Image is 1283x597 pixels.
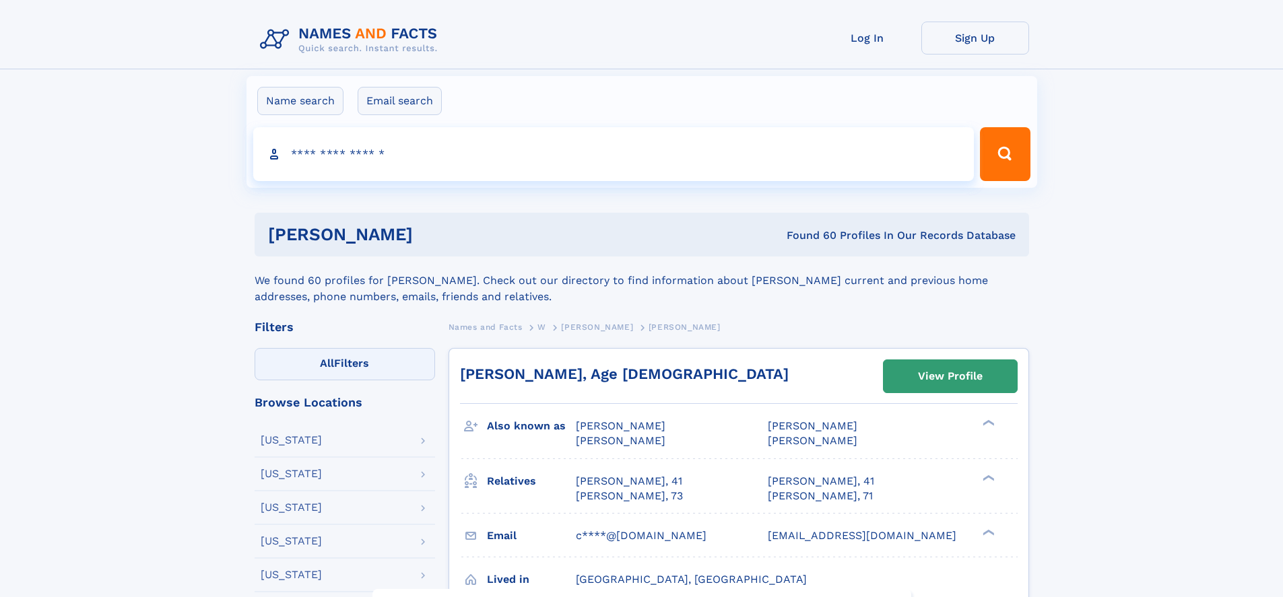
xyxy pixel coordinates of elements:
span: [EMAIL_ADDRESS][DOMAIN_NAME] [768,529,956,542]
label: Email search [358,87,442,115]
span: [GEOGRAPHIC_DATA], [GEOGRAPHIC_DATA] [576,573,807,586]
div: [US_STATE] [261,502,322,513]
span: All [320,357,334,370]
span: [PERSON_NAME] [649,322,721,332]
a: View Profile [884,360,1017,392]
a: [PERSON_NAME], 41 [768,474,874,489]
span: [PERSON_NAME] [768,434,857,447]
a: [PERSON_NAME], 41 [576,474,682,489]
div: We found 60 profiles for [PERSON_NAME]. Check out our directory to find information about [PERSON... [255,256,1029,305]
div: ❯ [979,528,995,536]
h3: Email [487,524,576,547]
a: Sign Up [921,22,1029,55]
div: ❯ [979,419,995,427]
a: [PERSON_NAME], 71 [768,489,873,503]
a: [PERSON_NAME] [561,318,633,335]
span: [PERSON_NAME] [768,419,857,432]
div: [US_STATE] [261,569,322,580]
div: Browse Locations [255,396,435,409]
span: [PERSON_NAME] [576,419,665,432]
span: W [537,322,546,332]
h3: Lived in [487,568,576,591]
div: Filters [255,321,435,333]
h1: [PERSON_NAME] [268,226,600,243]
h3: Relatives [487,470,576,493]
div: [US_STATE] [261,468,322,479]
a: [PERSON_NAME], 73 [576,489,683,503]
button: Search Button [980,127,1030,181]
a: Names and Facts [449,318,523,335]
h3: Also known as [487,415,576,437]
a: W [537,318,546,335]
a: [PERSON_NAME], Age [DEMOGRAPHIC_DATA] [460,365,789,382]
span: [PERSON_NAME] [576,434,665,447]
div: [US_STATE] [261,536,322,547]
label: Filters [255,348,435,380]
span: [PERSON_NAME] [561,322,633,332]
input: search input [253,127,975,181]
div: ❯ [979,473,995,482]
a: Log In [814,22,921,55]
div: [US_STATE] [261,435,322,446]
label: Name search [257,87,343,115]
img: Logo Names and Facts [255,22,449,58]
div: Found 60 Profiles In Our Records Database [599,228,1016,243]
div: View Profile [918,361,983,392]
